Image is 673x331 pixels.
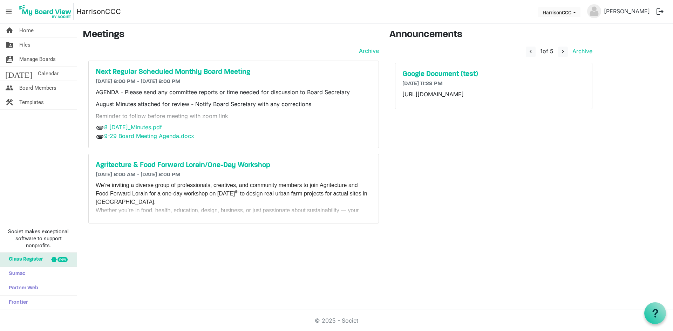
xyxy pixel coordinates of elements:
img: no-profile-picture.svg [587,4,601,18]
a: 9-29 Board Meeting Agenda.docx [104,132,194,139]
a: Archive [570,48,592,55]
span: [DATE] [5,67,32,81]
span: of 5 [540,48,553,55]
p: AGENDA - Please send any committee reports or time needed for discussion to Board Secretary [96,88,372,96]
a: Next Regular Scheduled Monthly Board Meeting [96,68,372,76]
a: Agritecture & Food Forward Lorain/One-Day Workshop [96,161,372,170]
a: My Board View Logo [17,3,76,20]
span: Glass Register [5,253,43,267]
span: home [5,23,14,37]
img: My Board View Logo [17,3,74,20]
button: logout [653,4,667,19]
span: Home [19,23,34,37]
span: Manage Boards [19,52,56,66]
span: We’re inviting a diverse group of professionals, creatives, and community members to join Agritec... [96,182,367,205]
h6: [DATE] 6:00 PM - [DATE] 8:00 PM [96,78,372,85]
p: Reminder to follow before meeting with zoom link [96,112,372,120]
button: HarrisonCCC dropdownbutton [538,7,580,17]
span: attachment [96,132,104,141]
p: [URL][DOMAIN_NAME] [402,90,585,98]
span: Societ makes exceptional software to support nonprofits. [3,228,74,249]
span: Frontier [5,296,28,310]
h3: Announcements [389,29,598,41]
h6: [DATE] 8:00 AM - [DATE] 8:00 PM [96,172,372,178]
span: Partner Web [5,281,38,295]
span: 1 [540,48,543,55]
a: © 2025 - Societ [315,317,358,324]
p: August Minutes attached for review - Notify Board Secretary with any corrections [96,100,372,108]
span: Board Members [19,81,56,95]
a: 8 [DATE]_Minutes.pdf [104,124,162,131]
button: navigate_before [526,47,536,57]
h3: Meetings [83,29,379,41]
span: Templates [19,95,44,109]
div: new [57,257,68,262]
a: HarrisonCCC [76,5,121,19]
span: Files [19,38,30,52]
span: navigate_before [528,48,534,55]
span: Sumac [5,267,25,281]
a: Google Document (test) [402,70,585,78]
span: attachment [96,123,104,132]
span: [DATE] 11:29 PM [402,81,443,87]
span: navigate_next [560,48,566,55]
span: Calendar [38,67,59,81]
span: switch_account [5,52,14,66]
span: Whether you’re in food, health, education, design, business, or just passionate about sustainabil... [96,207,359,222]
a: [PERSON_NAME] [601,4,653,18]
a: Archive [356,47,379,55]
sup: th [235,189,238,194]
span: menu [2,5,15,18]
span: people [5,81,14,95]
span: construction [5,95,14,109]
span: folder_shared [5,38,14,52]
button: navigate_next [558,47,568,57]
